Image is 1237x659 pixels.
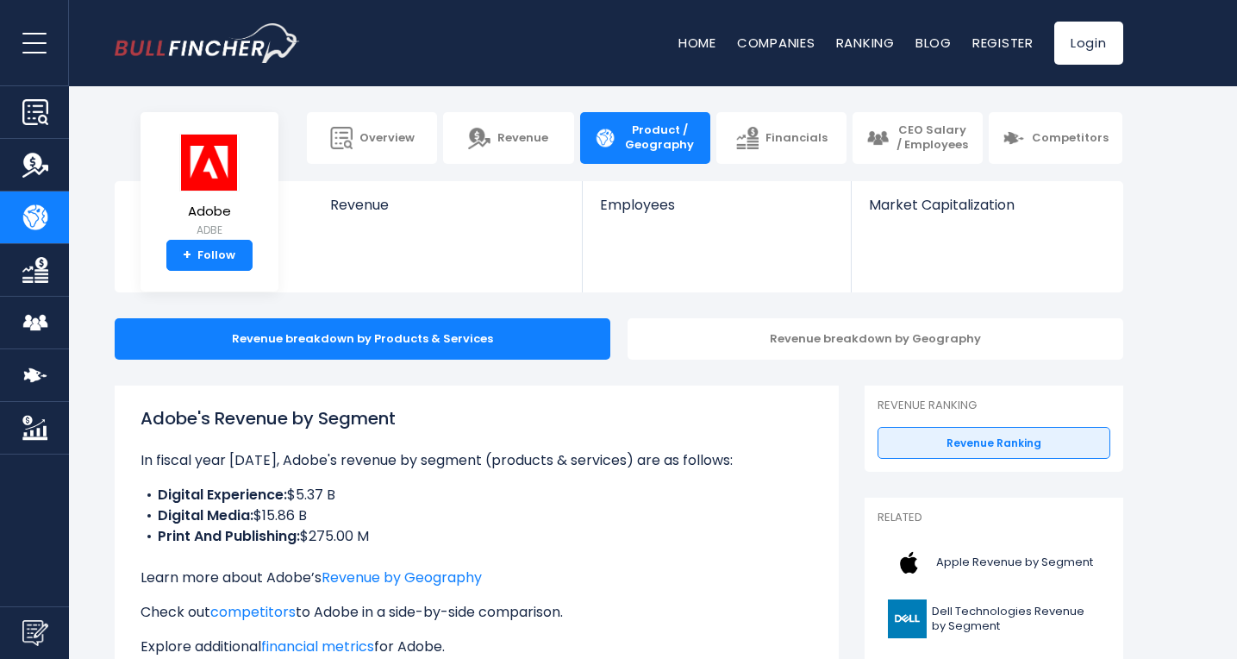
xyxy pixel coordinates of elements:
[1054,22,1123,65] a: Login
[141,485,813,505] li: $5.37 B
[158,505,253,525] b: Digital Media:
[141,568,813,588] p: Learn more about Adobe’s
[853,112,983,164] a: CEO Salary / Employees
[141,526,813,547] li: $275.00 M
[878,595,1110,643] a: Dell Technologies Revenue by Segment
[158,485,287,505] b: Digital Experience:
[141,602,813,623] p: Check out to Adobe in a side-by-side comparison.
[359,131,415,146] span: Overview
[166,240,253,271] a: +Follow
[179,223,240,238] small: ADBE
[972,34,1034,52] a: Register
[936,555,1093,570] span: Apple Revenue by Segment
[141,505,813,526] li: $15.86 B
[915,34,952,52] a: Blog
[141,405,813,431] h1: Adobe's Revenue by Segment
[600,197,834,213] span: Employees
[878,511,1110,525] p: Related
[261,637,374,656] a: financial metrics
[678,34,716,52] a: Home
[888,599,927,638] img: DELL logo
[178,133,241,241] a: Adobe ADBE
[878,399,1110,413] p: Revenue Ranking
[836,34,895,52] a: Ranking
[878,539,1110,587] a: Apple Revenue by Segment
[497,131,548,146] span: Revenue
[183,248,191,263] strong: +
[737,34,815,52] a: Companies
[307,112,437,164] a: Overview
[716,112,847,164] a: Financials
[179,204,240,219] span: Adobe
[852,181,1121,242] a: Market Capitalization
[443,112,573,164] a: Revenue
[623,123,697,153] span: Product / Geography
[583,181,851,242] a: Employees
[141,450,813,471] p: In fiscal year [DATE], Adobe's revenue by segment (products & services) are as follows:
[1032,131,1109,146] span: Competitors
[989,112,1122,164] a: Competitors
[896,123,969,153] span: CEO Salary / Employees
[210,602,296,622] a: competitors
[869,197,1103,213] span: Market Capitalization
[115,318,610,360] div: Revenue breakdown by Products & Services
[932,605,1100,634] span: Dell Technologies Revenue by Segment
[115,23,300,63] a: Go to homepage
[330,197,565,213] span: Revenue
[115,23,300,63] img: bullfincher logo
[313,181,583,242] a: Revenue
[878,427,1110,460] a: Revenue Ranking
[765,131,828,146] span: Financials
[580,112,710,164] a: Product / Geography
[322,568,482,587] a: Revenue by Geography
[141,637,813,657] p: Explore additional for Adobe.
[888,543,931,582] img: AAPL logo
[628,318,1123,360] div: Revenue breakdown by Geography
[158,526,300,546] b: Print And Publishing:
